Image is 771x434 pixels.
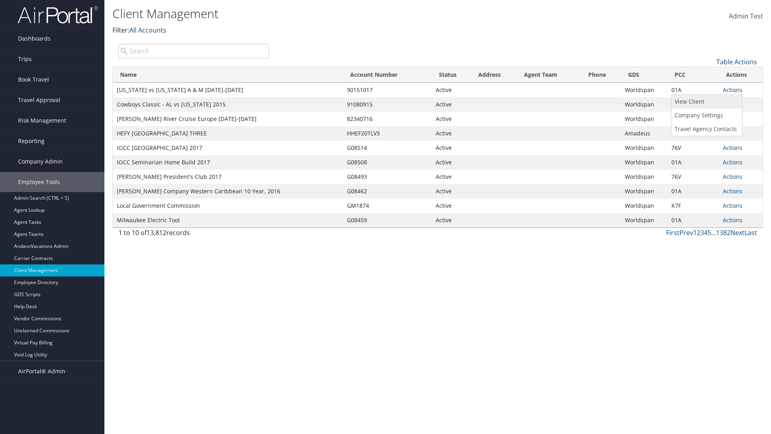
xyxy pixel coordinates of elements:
[432,184,471,199] td: Active
[708,228,711,237] a: 5
[343,67,432,83] th: Account Number: activate to sort column ascending
[18,70,49,90] span: Book Travel
[693,228,697,237] a: 1
[432,126,471,141] td: Active
[343,126,432,141] td: HHEF20TLV3
[343,155,432,170] td: G08508
[667,126,719,141] td: BHM1S2100
[667,97,719,112] td: 01A
[517,67,581,83] th: Agent Team
[343,112,432,126] td: 82340716
[432,112,471,126] td: Active
[621,112,667,126] td: Worldspan
[113,184,343,199] td: [PERSON_NAME] Company Western Caribbean 10 Year, 2016
[621,213,667,227] td: Worldspan
[723,173,742,180] a: Actions
[723,144,742,151] a: Actions
[723,86,742,94] a: Actions
[343,213,432,227] td: G08459
[471,67,517,83] th: Address
[118,44,269,58] input: Search
[729,12,763,20] span: Admin Test
[729,4,763,29] a: Admin Test
[18,131,45,151] span: Reporting
[679,228,693,237] a: Prev
[432,155,471,170] td: Active
[112,25,546,36] p: Filter:
[621,97,667,112] td: Worldspan
[667,170,719,184] td: 76V
[432,170,471,184] td: Active
[621,170,667,184] td: Worldspan
[113,170,343,184] td: [PERSON_NAME] President's Club 2017
[667,155,719,170] td: 01A
[723,187,742,195] a: Actions
[343,141,432,155] td: G08514
[113,67,343,83] th: Name: activate to sort column descending
[700,228,704,237] a: 3
[129,26,166,35] a: All Accounts
[18,90,60,110] span: Travel Approval
[432,199,471,213] td: Active
[671,95,740,108] a: View Client
[113,83,343,97] td: [US_STATE] vs [US_STATE] A & M [DATE]-[DATE]
[719,67,763,83] th: Actions
[666,228,679,237] a: First
[343,184,432,199] td: G08462
[671,122,740,136] a: View Travel Agency Contacts
[716,57,757,66] a: Table Actions
[432,83,471,97] td: Active
[113,199,343,213] td: Local Government Commission
[113,126,343,141] td: HEFY [GEOGRAPHIC_DATA] THREE
[581,67,621,83] th: Phone
[432,67,471,83] th: Status: activate to sort column ascending
[723,202,742,209] a: Actions
[432,141,471,155] td: Active
[343,199,432,213] td: GM1874
[18,172,60,192] span: Employee Tools
[18,361,65,381] span: AirPortal® Admin
[671,108,740,122] a: Company Settings
[621,126,667,141] td: Amadeus
[18,29,51,49] span: Dashboards
[716,228,730,237] a: 1382
[343,170,432,184] td: G08493
[697,228,700,237] a: 2
[432,97,471,112] td: Active
[18,5,98,24] img: airportal-logo.png
[113,112,343,126] td: [PERSON_NAME] River Cruise Europe [DATE]-[DATE]
[711,228,716,237] span: …
[112,5,546,22] h1: Client Management
[723,216,742,224] a: Actions
[18,49,32,69] span: Trips
[667,112,719,126] td: 01A
[18,151,63,172] span: Company Admin
[118,228,269,242] div: 1 to 10 of records
[343,83,432,97] td: 90151017
[113,155,343,170] td: IOCC Seminarian Home Build 2017
[667,141,719,155] td: 76V
[723,158,742,166] a: Actions
[667,213,719,227] td: 01A
[621,199,667,213] td: Worldspan
[147,228,166,237] span: 13,812
[113,213,343,227] td: Milwaukee Electric Tool
[667,199,719,213] td: K7F
[667,83,719,97] td: 01A
[621,184,667,199] td: Worldspan
[113,97,343,112] td: Cowboys Classic - AL vs [US_STATE] 2015
[621,83,667,97] td: Worldspan
[432,213,471,227] td: Active
[621,67,667,83] th: GDS
[621,155,667,170] td: Worldspan
[667,67,719,83] th: PCC
[113,141,343,155] td: IOCC [GEOGRAPHIC_DATA] 2017
[343,97,432,112] td: 91080915
[744,228,757,237] a: Last
[621,141,667,155] td: Worldspan
[667,184,719,199] td: 01A
[18,111,66,131] span: Risk Management
[730,228,744,237] a: Next
[704,228,708,237] a: 4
